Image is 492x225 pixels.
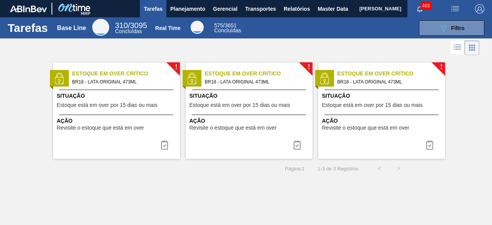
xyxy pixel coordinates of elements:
img: icon-task complete [293,140,302,150]
span: Situação [322,92,443,100]
div: Real Time [214,23,241,33]
span: / 3651 [214,22,236,28]
img: status [53,73,65,84]
span: Revisite o estoque que está em over [189,125,277,131]
button: < [370,159,389,178]
img: Logout [475,4,484,13]
div: Real Time [155,25,181,31]
button: Notificações [407,3,432,14]
div: Base Line [57,25,86,32]
span: Master Data [317,4,348,13]
h1: Tarefas [8,23,48,32]
span: ! [307,64,310,70]
span: Situação [57,92,178,100]
span: ! [175,64,177,70]
img: status [186,73,198,84]
div: Completar tarefa: 30012264 [288,137,306,153]
img: TNhmsLtSVTkK8tSr43FrP2fwEKptu5GPRR3wAAAABJRU5ErkJggg== [10,5,47,12]
div: Base Line [115,22,147,34]
span: Estoque em Over Crítico [205,70,312,78]
span: Concluídas [214,27,241,33]
div: Completar tarefa: 30012264 [155,137,174,153]
button: > [389,159,408,178]
span: Ação [57,117,178,125]
span: Transportes [245,4,276,13]
div: Completar tarefa: 30012264 [421,137,439,153]
span: Tarefas [144,4,163,13]
span: 310 [115,21,128,30]
div: Visão em Cards [465,40,479,55]
span: Página : 1 [285,166,304,172]
span: BR18 - LATA ORIGINAL 473ML [72,78,174,86]
span: Estoque em Over Crítico [337,70,445,78]
span: Concluídas [115,28,142,34]
img: userActions [450,4,460,13]
div: Base Line [92,19,109,36]
span: Revisite o estoque que está em over [57,125,144,131]
button: icon-task complete [155,137,174,153]
button: icon-task complete [288,137,306,153]
span: 575 [214,22,223,28]
div: Visão em Lista [450,40,465,55]
button: icon-task complete [421,137,439,153]
span: Planejamento [170,4,205,13]
span: BR18 - LATA ORIGINAL 473ML [337,78,439,86]
span: ! [440,64,442,70]
button: Filtro [419,20,484,36]
span: Ação [322,117,443,125]
div: Real Time [191,21,204,34]
span: 1 - 3 de 3 Registros [316,166,358,172]
span: Estoque está em over por 15 dias ou mais [189,102,290,108]
span: / 3095 [115,21,147,30]
span: Revisite o estoque que está em over [322,125,409,131]
span: Situação [189,92,311,100]
img: status [319,73,330,84]
span: Ação [189,117,311,125]
span: Filtro [451,25,465,31]
span: Gerencial [213,4,238,13]
span: Relatórios [284,4,310,13]
span: 483 [421,2,431,10]
span: Estoque está em over por 15 dias ou mais [322,102,423,108]
img: icon-task complete [425,140,434,150]
img: icon-task complete [160,140,169,150]
span: Estoque em Over Crítico [72,70,180,78]
span: BR18 - LATA ORIGINAL 473ML [205,78,306,86]
span: Estoque está em over por 15 dias ou mais [57,102,158,108]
